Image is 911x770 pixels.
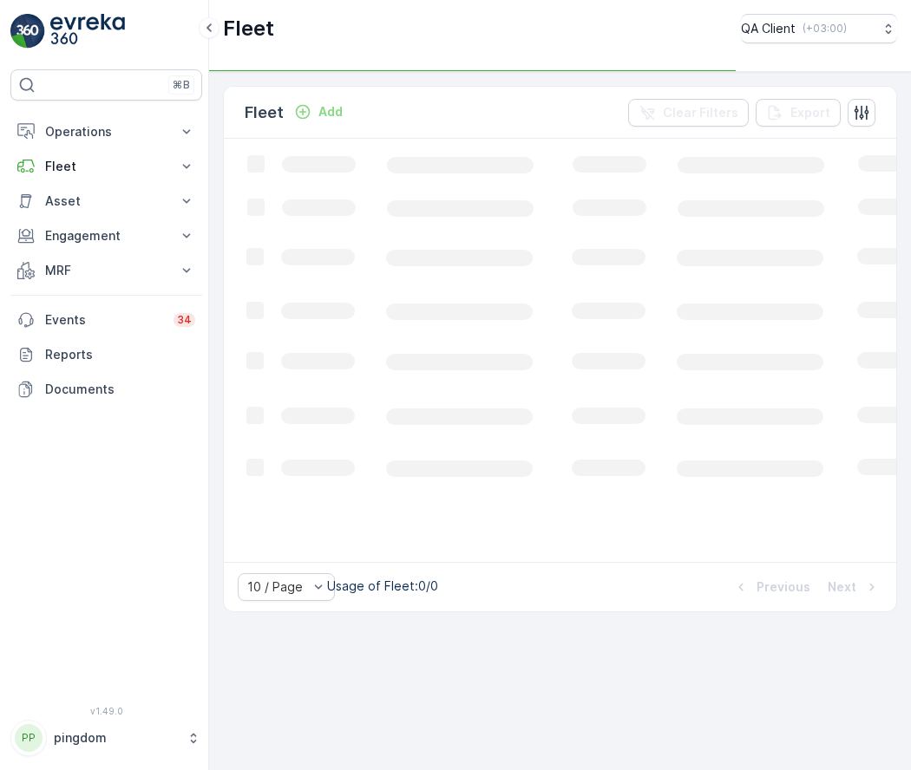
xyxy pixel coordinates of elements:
[45,262,167,279] p: MRF
[245,101,284,125] p: Fleet
[327,577,438,595] p: Usage of Fleet : 0/0
[287,101,350,122] button: Add
[741,20,796,37] p: QA Client
[223,15,274,42] p: Fleet
[663,104,738,121] p: Clear Filters
[10,720,202,756] button: PPpingdom
[10,303,202,337] a: Events34
[45,311,163,329] p: Events
[45,381,195,398] p: Documents
[757,578,810,596] p: Previous
[741,14,897,43] button: QA Client(+03:00)
[45,192,167,210] p: Asset
[731,577,812,597] button: Previous
[45,227,167,245] p: Engagement
[790,104,830,121] p: Export
[10,14,45,49] img: logo
[45,158,167,175] p: Fleet
[318,103,343,121] p: Add
[828,578,856,596] p: Next
[15,724,43,752] div: PP
[803,22,847,36] p: ( +03:00 )
[45,123,167,140] p: Operations
[177,313,192,327] p: 34
[45,346,195,363] p: Reports
[10,219,202,253] button: Engagement
[826,577,882,597] button: Next
[173,78,190,92] p: ⌘B
[10,114,202,149] button: Operations
[10,372,202,407] a: Documents
[10,184,202,219] button: Asset
[628,99,749,127] button: Clear Filters
[10,149,202,184] button: Fleet
[10,706,202,716] span: v 1.49.0
[10,337,202,372] a: Reports
[54,729,178,747] p: pingdom
[756,99,841,127] button: Export
[50,14,125,49] img: logo_light-DOdMpM7g.png
[10,253,202,288] button: MRF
